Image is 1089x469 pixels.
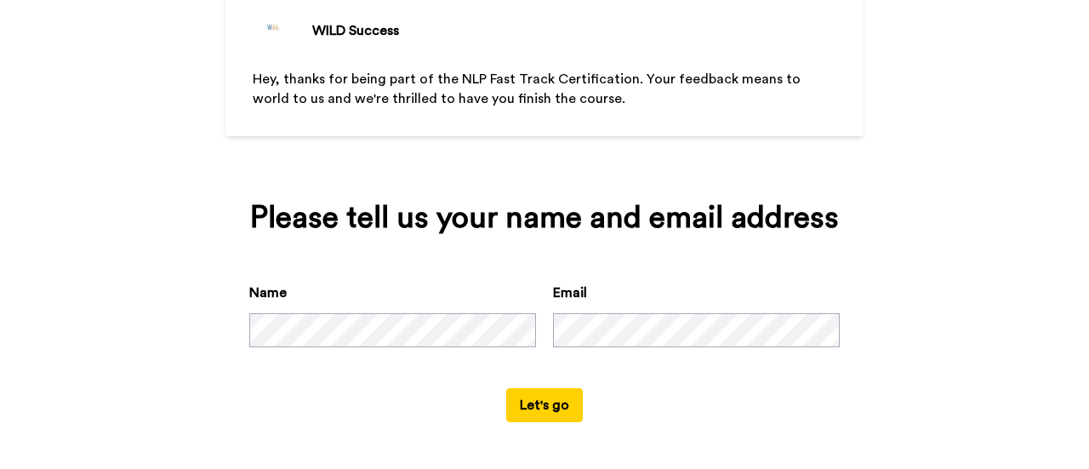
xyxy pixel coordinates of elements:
[312,20,399,41] div: WILD Success
[506,388,583,422] button: Let's go
[249,201,840,235] div: Please tell us your name and email address
[253,72,804,106] span: Hey, thanks for being part of the NLP Fast Track Certification. Your feedback means to world to u...
[249,283,287,303] label: Name
[553,283,587,303] label: Email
